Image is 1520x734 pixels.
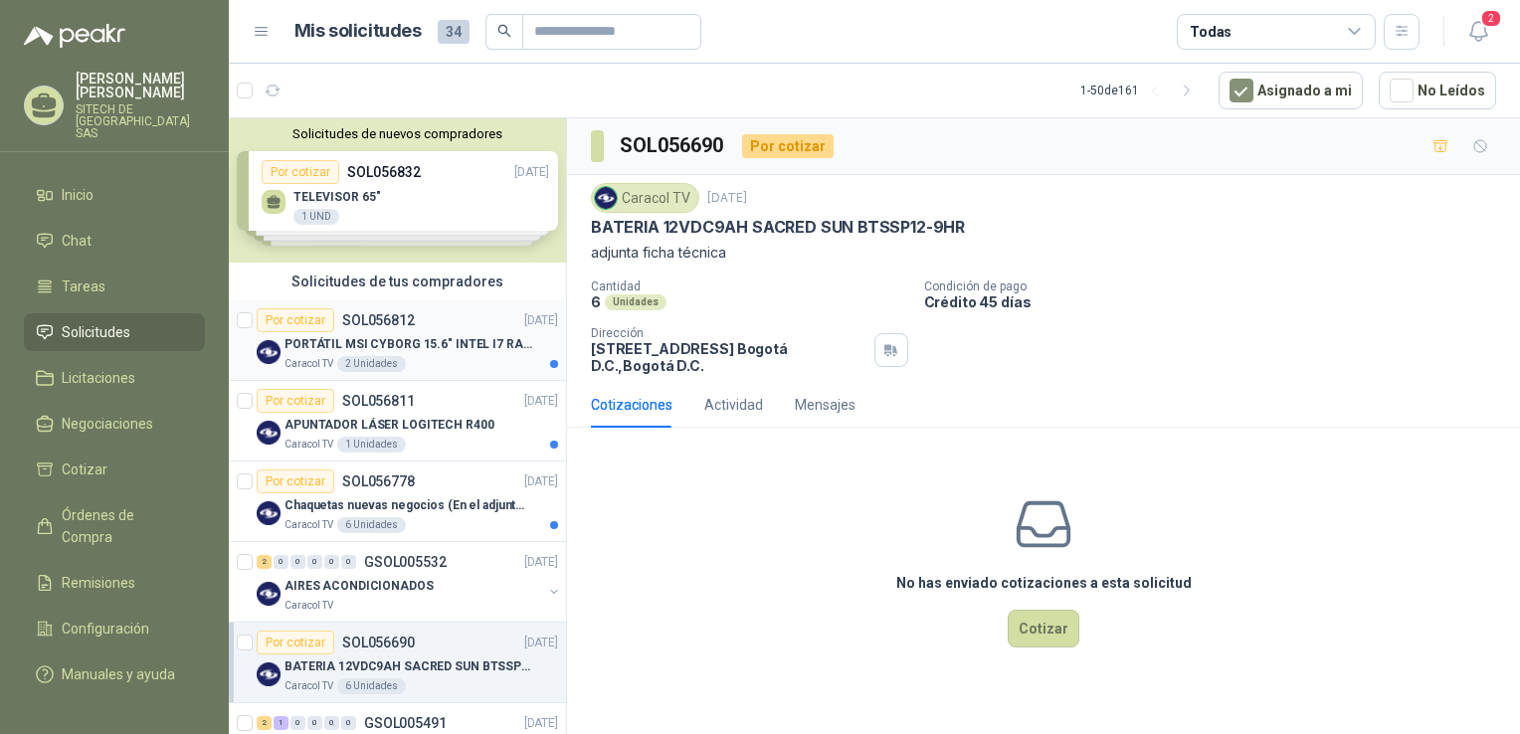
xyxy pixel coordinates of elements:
span: Solicitudes [62,321,130,343]
span: Órdenes de Compra [62,504,186,548]
span: Tareas [62,275,105,297]
p: [DATE] [524,311,558,330]
div: 0 [341,555,356,569]
a: Remisiones [24,564,205,602]
span: Licitaciones [62,367,135,389]
span: 34 [438,20,470,44]
div: 0 [290,555,305,569]
div: Mensajes [795,394,855,416]
p: Caracol TV [285,437,333,453]
p: BATERIA 12VDC9AH SACRED SUN BTSSP12-9HR [285,657,532,676]
span: 2 [1480,9,1502,28]
p: SOL056811 [342,394,415,408]
div: 0 [324,716,339,730]
p: Crédito 45 días [924,293,1513,310]
div: 2 [257,716,272,730]
p: SOL056812 [342,313,415,327]
p: BATERIA 12VDC9AH SACRED SUN BTSSP12-9HR [591,217,965,238]
p: SOL056778 [342,474,415,488]
img: Company Logo [257,421,281,445]
button: Solicitudes de nuevos compradores [237,126,558,141]
div: Actividad [704,394,763,416]
button: No Leídos [1379,72,1496,109]
h3: No has enviado cotizaciones a esta solicitud [896,572,1192,594]
a: Inicio [24,176,205,214]
button: Cotizar [1008,610,1079,647]
p: Caracol TV [285,598,333,614]
div: Por cotizar [257,631,334,654]
a: Tareas [24,268,205,305]
a: Manuales y ayuda [24,655,205,693]
p: Caracol TV [285,678,333,694]
img: Company Logo [257,501,281,525]
p: PORTÁTIL MSI CYBORG 15.6" INTEL I7 RAM 32GB - 1 TB / Nvidia GeForce RTX 4050 [285,335,532,354]
p: [DATE] [524,392,558,411]
div: Cotizaciones [591,394,672,416]
span: Inicio [62,184,94,206]
p: SOL056690 [342,636,415,649]
h1: Mis solicitudes [294,17,422,46]
div: 6 Unidades [337,678,406,694]
p: 6 [591,293,601,310]
div: 0 [324,555,339,569]
a: Solicitudes [24,313,205,351]
div: 0 [307,555,322,569]
div: Por cotizar [257,469,334,493]
p: adjunta ficha técnica [591,242,1496,264]
span: search [497,24,511,38]
div: Solicitudes de nuevos compradoresPor cotizarSOL056832[DATE] TELEVISOR 65"1 UNDPor cotizarSOL05680... [229,118,566,263]
p: APUNTADOR LÁSER LOGITECH R400 [285,416,494,435]
div: Por cotizar [257,389,334,413]
a: Licitaciones [24,359,205,397]
p: Caracol TV [285,356,333,372]
button: 2 [1460,14,1496,50]
h3: SOL056690 [620,130,726,161]
div: 1 - 50 de 161 [1080,75,1203,106]
div: 2 [257,555,272,569]
div: Por cotizar [257,308,334,332]
a: Configuración [24,610,205,647]
div: Todas [1190,21,1232,43]
p: [PERSON_NAME] [PERSON_NAME] [76,72,205,99]
a: Negociaciones [24,405,205,443]
a: Por cotizarSOL056778[DATE] Company LogoChaquetas nuevas negocios (En el adjunto mas informacion)C... [229,461,566,542]
div: 6 Unidades [337,517,406,533]
p: Condición de pago [924,279,1513,293]
p: [DATE] [524,634,558,652]
a: Por cotizarSOL056812[DATE] Company LogoPORTÁTIL MSI CYBORG 15.6" INTEL I7 RAM 32GB - 1 TB / Nvidi... [229,300,566,381]
button: Asignado a mi [1219,72,1363,109]
div: 1 [274,716,288,730]
span: Configuración [62,618,149,640]
img: Logo peakr [24,24,125,48]
div: 0 [341,716,356,730]
p: [DATE] [707,189,747,208]
div: 2 Unidades [337,356,406,372]
div: 0 [274,555,288,569]
div: Por cotizar [742,134,834,158]
p: [STREET_ADDRESS] Bogotá D.C. , Bogotá D.C. [591,340,866,374]
img: Company Logo [257,340,281,364]
p: SITECH DE [GEOGRAPHIC_DATA] SAS [76,103,205,139]
p: AIRES ACONDICIONADOS [285,577,434,596]
span: Cotizar [62,459,107,480]
div: Solicitudes de tus compradores [229,263,566,300]
img: Company Logo [595,187,617,209]
p: GSOL005491 [364,716,447,730]
img: Company Logo [257,582,281,606]
a: 2 0 0 0 0 0 GSOL005532[DATE] Company LogoAIRES ACONDICIONADOSCaracol TV [257,550,562,614]
a: Órdenes de Compra [24,496,205,556]
a: Por cotizarSOL056811[DATE] Company LogoAPUNTADOR LÁSER LOGITECH R400Caracol TV1 Unidades [229,381,566,461]
p: Cantidad [591,279,908,293]
p: [DATE] [524,553,558,572]
div: Unidades [605,294,666,310]
div: Caracol TV [591,183,699,213]
p: Caracol TV [285,517,333,533]
p: Chaquetas nuevas negocios (En el adjunto mas informacion) [285,496,532,515]
div: 0 [290,716,305,730]
a: Chat [24,222,205,260]
span: Manuales y ayuda [62,663,175,685]
p: [DATE] [524,714,558,733]
a: Por cotizarSOL056690[DATE] Company LogoBATERIA 12VDC9AH SACRED SUN BTSSP12-9HRCaracol TV6 Unidades [229,623,566,703]
span: Chat [62,230,92,252]
span: Negociaciones [62,413,153,435]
